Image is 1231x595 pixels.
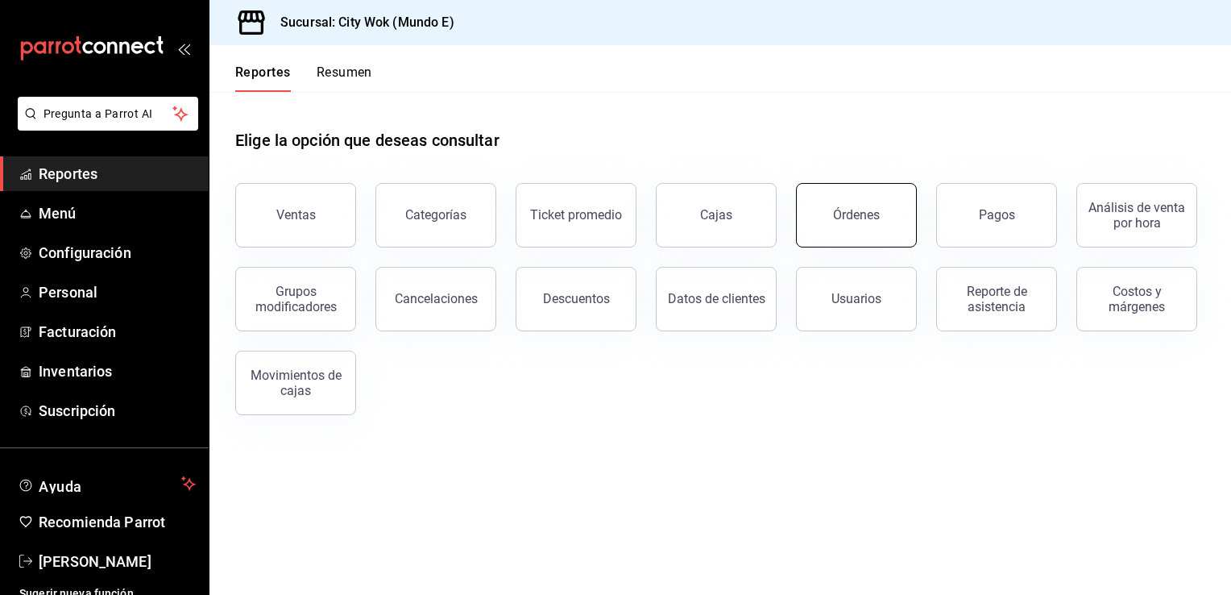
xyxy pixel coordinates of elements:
[936,267,1057,331] button: Reporte de asistencia
[235,64,372,92] div: navigation tabs
[235,351,356,415] button: Movimientos de cajas
[44,106,173,123] span: Pregunta a Parrot AI
[39,511,196,533] span: Recomienda Parrot
[39,321,196,343] span: Facturación
[1087,284,1187,314] div: Costos y márgenes
[1087,200,1187,231] div: Análisis de venta por hora
[246,284,346,314] div: Grupos modificadores
[235,64,291,92] button: Reportes
[530,207,622,223] div: Ticket promedio
[375,183,496,248] button: Categorías
[668,291,765,306] div: Datos de clientes
[405,207,466,223] div: Categorías
[936,183,1057,248] button: Pagos
[1076,183,1197,248] button: Análisis de venta por hora
[39,242,196,264] span: Configuración
[656,183,777,248] a: Cajas
[39,400,196,422] span: Suscripción
[831,291,881,306] div: Usuarios
[235,183,356,248] button: Ventas
[516,267,636,331] button: Descuentos
[796,183,917,248] button: Órdenes
[235,128,499,152] h1: Elige la opción que deseas consultar
[543,291,610,306] div: Descuentos
[39,360,196,382] span: Inventarios
[656,267,777,331] button: Datos de clientes
[375,267,496,331] button: Cancelaciones
[39,281,196,303] span: Personal
[39,202,196,224] span: Menú
[39,474,175,493] span: Ayuda
[11,117,198,134] a: Pregunta a Parrot AI
[1076,267,1197,331] button: Costos y márgenes
[39,163,196,185] span: Reportes
[267,13,454,32] h3: Sucursal: City Wok (Mundo E)
[235,267,356,331] button: Grupos modificadores
[979,207,1015,223] div: Pagos
[947,284,1047,314] div: Reporte de asistencia
[276,207,316,223] div: Ventas
[18,97,198,131] button: Pregunta a Parrot AI
[833,207,880,223] div: Órdenes
[39,551,196,572] span: [PERSON_NAME]
[246,368,346,398] div: Movimientos de cajas
[700,206,733,225] div: Cajas
[516,183,636,248] button: Ticket promedio
[796,267,917,331] button: Usuarios
[177,42,190,55] button: open_drawer_menu
[395,291,478,306] div: Cancelaciones
[317,64,372,92] button: Resumen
